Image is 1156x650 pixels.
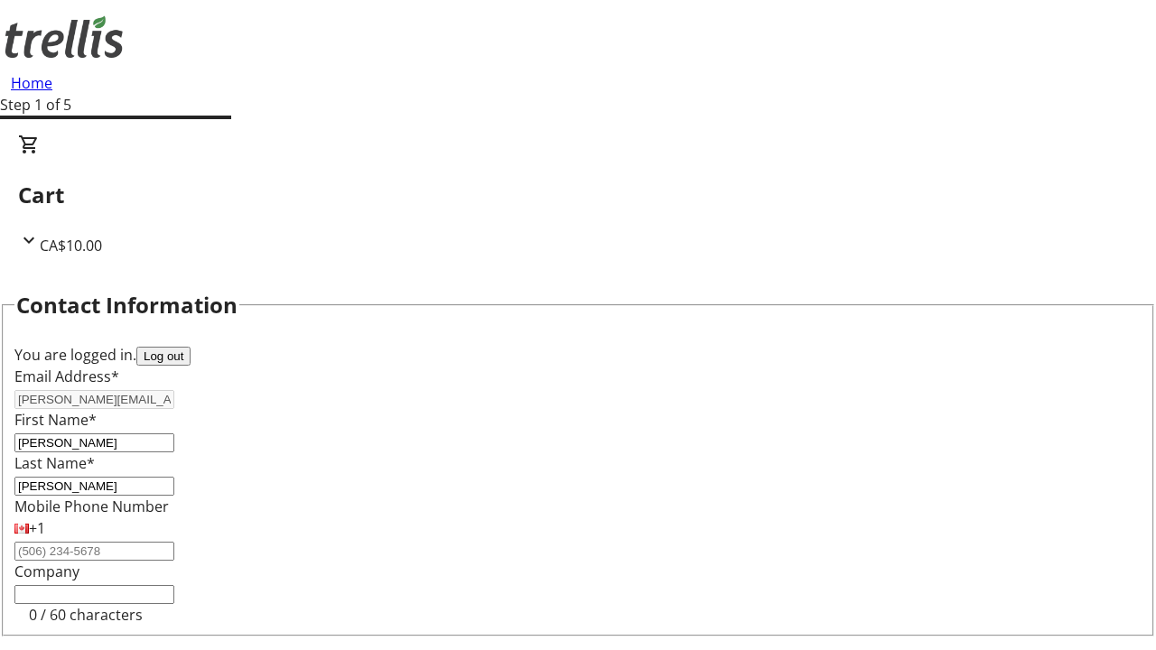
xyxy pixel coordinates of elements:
input: (506) 234-5678 [14,542,174,561]
tr-character-limit: 0 / 60 characters [29,605,143,625]
label: First Name* [14,410,97,430]
button: Log out [136,347,191,366]
label: Company [14,562,79,581]
label: Mobile Phone Number [14,497,169,516]
h2: Cart [18,179,1138,211]
label: Email Address* [14,367,119,386]
span: CA$10.00 [40,236,102,255]
label: Last Name* [14,453,95,473]
h2: Contact Information [16,289,238,321]
div: CartCA$10.00 [18,134,1138,256]
div: You are logged in. [14,344,1142,366]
